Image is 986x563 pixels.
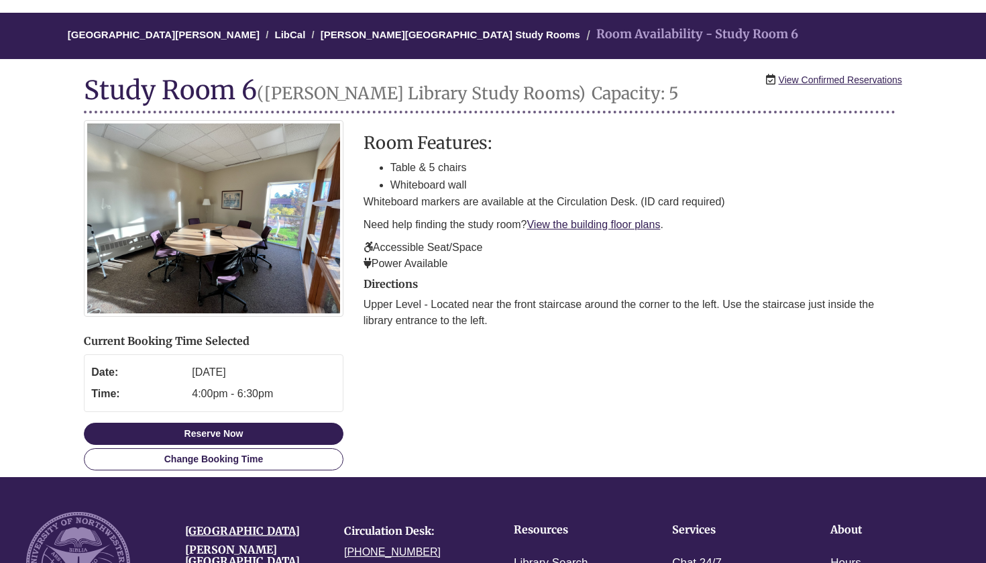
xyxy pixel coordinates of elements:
div: description [364,134,902,271]
a: LibCal [275,29,306,40]
h2: Directions [364,278,902,291]
h4: About [830,524,947,536]
dd: [DATE] [192,362,336,383]
a: [PHONE_NUMBER] [344,546,441,558]
dd: 4:00pm - 6:30pm [192,383,336,405]
button: Reserve Now [84,423,343,445]
dt: Time: [91,383,185,405]
h4: Services [672,524,789,536]
dt: Date: [91,362,185,383]
img: Study Room 6 [84,120,343,316]
h3: Room Features: [364,134,902,152]
p: Upper Level - Located near the front staircase around the corner to the left. Use the staircase j... [364,297,902,329]
p: Accessible Seat/Space Power Available [364,240,902,272]
a: [PERSON_NAME][GEOGRAPHIC_DATA] Study Rooms [321,29,580,40]
h4: Resources [514,524,631,536]
a: View Confirmed Reservations [779,72,902,87]
a: View the building floor plans [527,219,660,230]
small: Capacity: 5 [592,83,679,104]
li: Room Availability - Study Room 6 [583,25,798,44]
small: ([PERSON_NAME] Library Study Rooms) [257,83,586,104]
h2: Current Booking Time Selected [84,336,343,348]
h4: Circulation Desk: [344,525,483,538]
p: Need help finding the study room? . [364,217,902,233]
nav: Breadcrumb [84,13,902,59]
p: Whiteboard markers are available at the Circulation Desk. (ID card required) [364,194,902,210]
li: Whiteboard wall [390,176,902,194]
h1: Study Room 6 [84,76,895,113]
a: [GEOGRAPHIC_DATA][PERSON_NAME] [68,29,260,40]
div: directions [364,278,902,329]
a: [GEOGRAPHIC_DATA] [185,524,300,538]
li: Table & 5 chairs [390,159,902,176]
a: Change Booking Time [84,448,343,470]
